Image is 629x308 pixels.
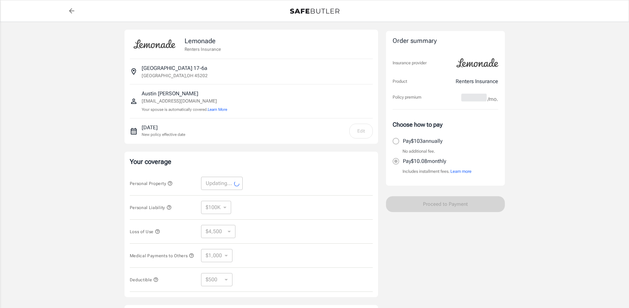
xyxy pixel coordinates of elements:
p: No additional fee. [402,148,435,155]
svg: Insured address [130,68,138,76]
p: [DATE] [142,124,185,132]
button: Personal Liability [130,203,172,211]
p: Pay $10.08 monthly [403,157,446,165]
span: Medical Payments to Others [130,253,194,258]
p: Renters Insurance [456,77,498,85]
p: Renters Insurance [185,46,221,52]
svg: Insured person [130,97,138,105]
p: [EMAIL_ADDRESS][DOMAIN_NAME] [142,98,227,105]
button: Personal Property [130,179,173,187]
p: New policy effective date [142,132,185,138]
span: Personal Property [130,181,173,186]
p: Austin [PERSON_NAME] [142,90,227,98]
p: Choose how to pay [393,120,498,129]
p: Lemonade [185,36,221,46]
span: Deductible [130,277,159,282]
p: Pay $103 annually [403,137,442,145]
p: Policy premium [393,94,421,101]
button: Deductible [130,276,159,284]
button: Learn More [208,107,227,112]
span: Loss of Use [130,229,160,234]
p: Your spouse is automatically covered. [142,107,227,113]
img: Back to quotes [290,9,339,14]
span: /mo. [488,95,498,104]
p: Includes installment fees. [402,168,472,175]
div: Order summary [393,36,498,46]
span: Personal Liability [130,205,172,210]
img: Lemonade [130,35,179,53]
img: Lemonade [453,54,502,72]
button: Loss of Use [130,228,160,235]
p: [GEOGRAPHIC_DATA] , OH 45202 [142,72,208,79]
p: Product [393,78,407,85]
p: Insurance provider [393,60,427,66]
p: [GEOGRAPHIC_DATA] 17-6a [142,64,207,72]
svg: New policy start date [130,127,138,135]
a: back to quotes [65,4,78,17]
button: Learn more [450,168,472,175]
p: Your coverage [130,157,373,166]
button: Medical Payments to Others [130,252,194,260]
